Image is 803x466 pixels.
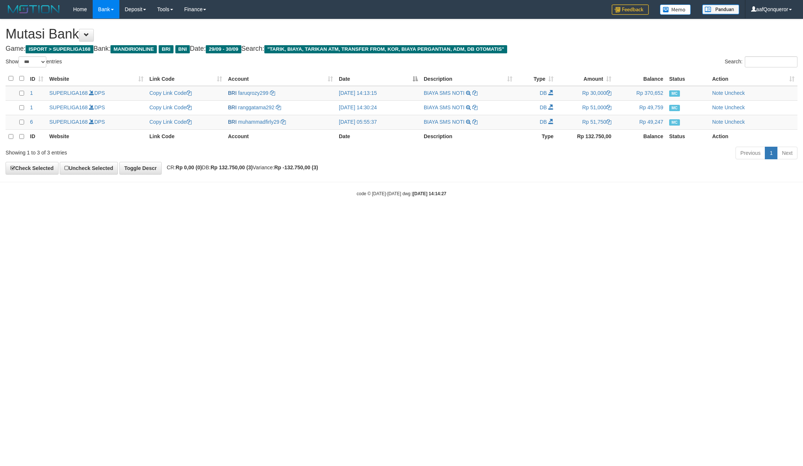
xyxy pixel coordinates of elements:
a: muhammadfirly29 [238,119,279,125]
a: Toggle Descr [119,162,162,174]
th: Account: activate to sort column ascending [225,71,336,86]
th: Status [666,71,709,86]
a: Copy Link Code [149,104,192,110]
a: Copy Rp 30,000 to clipboard [606,90,611,96]
span: BRI [228,90,237,96]
th: Action [709,129,797,144]
a: SUPERLIGA168 [49,119,88,125]
strong: Rp 132.750,00 (3) [211,164,253,170]
th: Rp 132.750,00 [556,129,614,144]
th: Amount: activate to sort column ascending [556,71,614,86]
input: Search: [745,56,797,67]
div: Showing 1 to 3 of 3 entries [6,146,329,156]
th: Balance [614,71,666,86]
a: Uncheck [724,119,744,125]
img: Feedback.jpg [612,4,649,15]
a: Copy muhammadfirly29 to clipboard [281,119,286,125]
a: Copy faruqrozy299 to clipboard [270,90,275,96]
span: Manually Checked by: aafmnamm [669,90,680,97]
a: Previous [736,147,765,159]
span: 29/09 - 30/09 [206,45,241,53]
td: DPS [46,100,146,115]
span: BRI [159,45,173,53]
a: Copy Link Code [149,90,192,96]
a: Copy ranggatama292 to clipboard [276,104,281,110]
a: Uncheck [724,104,744,110]
label: Show entries [6,56,62,67]
span: 1 [30,104,33,110]
th: ID: activate to sort column ascending [27,71,46,86]
img: panduan.png [702,4,739,14]
td: [DATE] 14:30:24 [336,100,421,115]
a: Uncheck [724,90,744,96]
img: MOTION_logo.png [6,4,62,15]
a: SUPERLIGA168 [49,104,88,110]
span: CR: DB: Variance: [163,164,318,170]
h4: Game: Bank: Date: Search: [6,45,797,53]
td: [DATE] 14:13:15 [336,86,421,101]
th: Type: activate to sort column ascending [515,71,556,86]
span: Manually Checked by: aafKayli [669,119,680,126]
span: ISPORT > SUPERLIGA168 [26,45,93,53]
img: Button%20Memo.svg [660,4,691,15]
span: 6 [30,119,33,125]
a: Note [712,119,723,125]
a: Copy BIAYA SMS NOTI to clipboard [472,119,477,125]
td: DPS [46,115,146,129]
span: DB [540,90,547,96]
th: Account [225,129,336,144]
small: code © [DATE]-[DATE] dwg | [357,191,446,196]
td: DPS [46,86,146,101]
a: BIAYA SMS NOTI [424,90,465,96]
span: BNI [175,45,190,53]
td: Rp 30,000 [556,86,614,101]
a: faruqrozy299 [238,90,268,96]
strong: [DATE] 14:14:27 [413,191,446,196]
th: ID [27,129,46,144]
span: BRI [228,104,237,110]
th: Type [515,129,556,144]
a: BIAYA SMS NOTI [424,119,465,125]
a: Uncheck Selected [60,162,118,174]
a: Copy BIAYA SMS NOTI to clipboard [472,104,477,110]
th: Action: activate to sort column ascending [709,71,797,86]
td: Rp 49,759 [614,100,666,115]
th: Status [666,129,709,144]
th: Link Code [146,129,225,144]
span: DB [540,119,547,125]
a: Check Selected [6,162,59,174]
span: MANDIRIONLINE [110,45,157,53]
span: Manually Checked by: aafmnamm [669,105,680,111]
strong: Rp 0,00 (0) [176,164,202,170]
span: BRI [228,119,237,125]
th: Balance [614,129,666,144]
th: Description: activate to sort column ascending [421,71,515,86]
a: Copy Rp 51,750 to clipboard [606,119,611,125]
a: Copy Link Code [149,119,192,125]
span: 1 [30,90,33,96]
span: "TARIK, BIAYA, TARIKAN ATM, TRANSFER FROM, KOR, BIAYA PERGANTIAN, ADM, DB OTOMATIS" [264,45,507,53]
th: Link Code: activate to sort column ascending [146,71,225,86]
td: Rp 49,247 [614,115,666,129]
th: Date: activate to sort column descending [336,71,421,86]
td: Rp 51,750 [556,115,614,129]
a: BIAYA SMS NOTI [424,104,465,110]
td: [DATE] 05:55:37 [336,115,421,129]
select: Showentries [19,56,46,67]
th: Website: activate to sort column ascending [46,71,146,86]
a: SUPERLIGA168 [49,90,88,96]
a: Copy Rp 51,000 to clipboard [606,104,611,110]
a: 1 [765,147,777,159]
label: Search: [725,56,797,67]
a: Note [712,104,723,110]
a: ranggatama292 [238,104,274,110]
th: Description [421,129,515,144]
a: Copy BIAYA SMS NOTI to clipboard [472,90,477,96]
span: DB [540,104,547,110]
strong: Rp -132.750,00 (3) [274,164,318,170]
a: Note [712,90,723,96]
h1: Mutasi Bank [6,27,797,41]
a: Next [777,147,797,159]
td: Rp 51,000 [556,100,614,115]
th: Website [46,129,146,144]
